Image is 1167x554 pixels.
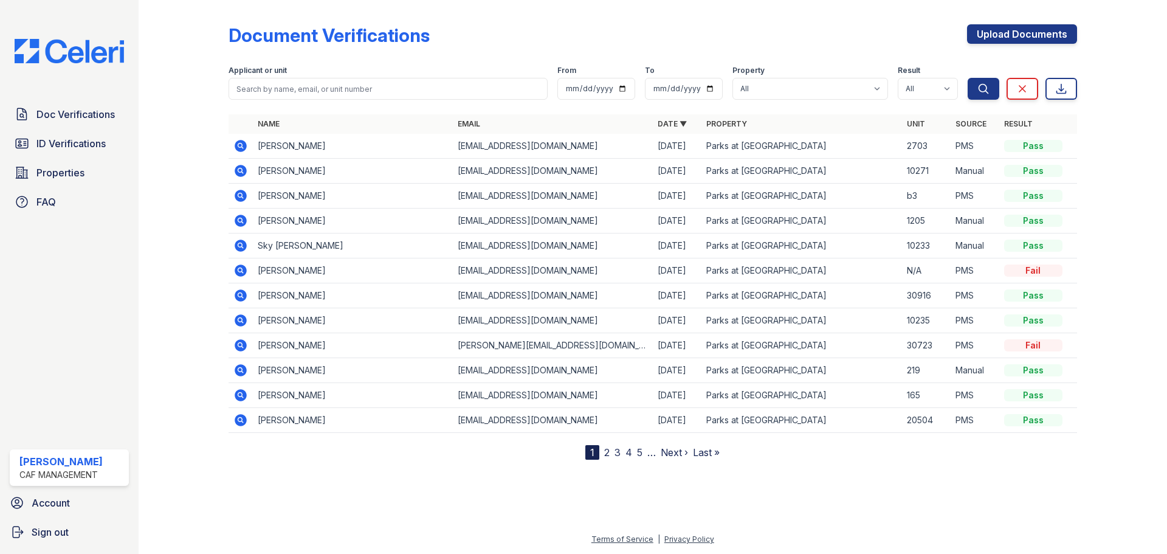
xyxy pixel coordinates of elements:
[453,159,653,184] td: [EMAIL_ADDRESS][DOMAIN_NAME]
[902,258,951,283] td: N/A
[701,358,901,383] td: Parks at [GEOGRAPHIC_DATA]
[951,283,999,308] td: PMS
[732,66,765,75] label: Property
[10,161,129,185] a: Properties
[229,24,430,46] div: Document Verifications
[253,209,453,234] td: [PERSON_NAME]
[1004,289,1062,302] div: Pass
[902,134,951,159] td: 2703
[1004,389,1062,401] div: Pass
[653,159,701,184] td: [DATE]
[902,333,951,358] td: 30723
[453,333,653,358] td: [PERSON_NAME][EMAIL_ADDRESS][DOMAIN_NAME]
[967,24,1077,44] a: Upload Documents
[653,358,701,383] td: [DATE]
[701,408,901,433] td: Parks at [GEOGRAPHIC_DATA]
[951,184,999,209] td: PMS
[253,283,453,308] td: [PERSON_NAME]
[701,308,901,333] td: Parks at [GEOGRAPHIC_DATA]
[701,333,901,358] td: Parks at [GEOGRAPHIC_DATA]
[701,383,901,408] td: Parks at [GEOGRAPHIC_DATA]
[653,209,701,234] td: [DATE]
[5,520,134,544] a: Sign out
[653,308,701,333] td: [DATE]
[453,258,653,283] td: [EMAIL_ADDRESS][DOMAIN_NAME]
[701,134,901,159] td: Parks at [GEOGRAPHIC_DATA]
[10,102,129,126] a: Doc Verifications
[229,78,548,100] input: Search by name, email, or unit number
[902,358,951,383] td: 219
[1004,265,1062,277] div: Fail
[10,190,129,214] a: FAQ
[229,66,287,75] label: Applicant or unit
[951,408,999,433] td: PMS
[10,131,129,156] a: ID Verifications
[902,184,951,209] td: b3
[658,119,687,128] a: Date ▼
[557,66,576,75] label: From
[701,209,901,234] td: Parks at [GEOGRAPHIC_DATA]
[1004,165,1062,177] div: Pass
[1004,414,1062,426] div: Pass
[585,445,599,460] div: 1
[591,535,653,544] a: Terms of Service
[1004,339,1062,351] div: Fail
[951,234,999,258] td: Manual
[898,66,920,75] label: Result
[1004,364,1062,376] div: Pass
[951,159,999,184] td: Manual
[36,136,106,151] span: ID Verifications
[701,159,901,184] td: Parks at [GEOGRAPHIC_DATA]
[253,134,453,159] td: [PERSON_NAME]
[453,134,653,159] td: [EMAIL_ADDRESS][DOMAIN_NAME]
[614,446,621,459] a: 3
[902,283,951,308] td: 30916
[604,446,610,459] a: 2
[36,107,115,122] span: Doc Verifications
[661,446,688,459] a: Next ›
[955,119,986,128] a: Source
[253,159,453,184] td: [PERSON_NAME]
[907,119,925,128] a: Unit
[653,383,701,408] td: [DATE]
[5,39,134,63] img: CE_Logo_Blue-a8612792a0a2168367f1c8372b55b34899dd931a85d93a1a3d3e32e68fde9ad4.png
[951,134,999,159] td: PMS
[453,308,653,333] td: [EMAIL_ADDRESS][DOMAIN_NAME]
[902,234,951,258] td: 10233
[1004,140,1062,152] div: Pass
[701,184,901,209] td: Parks at [GEOGRAPHIC_DATA]
[625,446,632,459] a: 4
[253,184,453,209] td: [PERSON_NAME]
[902,408,951,433] td: 20504
[647,445,656,460] span: …
[902,383,951,408] td: 165
[19,454,103,469] div: [PERSON_NAME]
[453,184,653,209] td: [EMAIL_ADDRESS][DOMAIN_NAME]
[658,535,660,544] div: |
[1004,190,1062,202] div: Pass
[902,159,951,184] td: 10271
[453,234,653,258] td: [EMAIL_ADDRESS][DOMAIN_NAME]
[253,234,453,258] td: Sky [PERSON_NAME]
[1004,314,1062,327] div: Pass
[951,258,999,283] td: PMS
[1004,119,1033,128] a: Result
[1004,215,1062,227] div: Pass
[458,119,480,128] a: Email
[951,209,999,234] td: Manual
[32,496,70,510] span: Account
[664,535,714,544] a: Privacy Policy
[453,283,653,308] td: [EMAIL_ADDRESS][DOMAIN_NAME]
[951,308,999,333] td: PMS
[951,333,999,358] td: PMS
[36,165,84,180] span: Properties
[645,66,655,75] label: To
[653,283,701,308] td: [DATE]
[637,446,642,459] a: 5
[453,358,653,383] td: [EMAIL_ADDRESS][DOMAIN_NAME]
[36,195,56,209] span: FAQ
[653,134,701,159] td: [DATE]
[653,234,701,258] td: [DATE]
[453,209,653,234] td: [EMAIL_ADDRESS][DOMAIN_NAME]
[253,308,453,333] td: [PERSON_NAME]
